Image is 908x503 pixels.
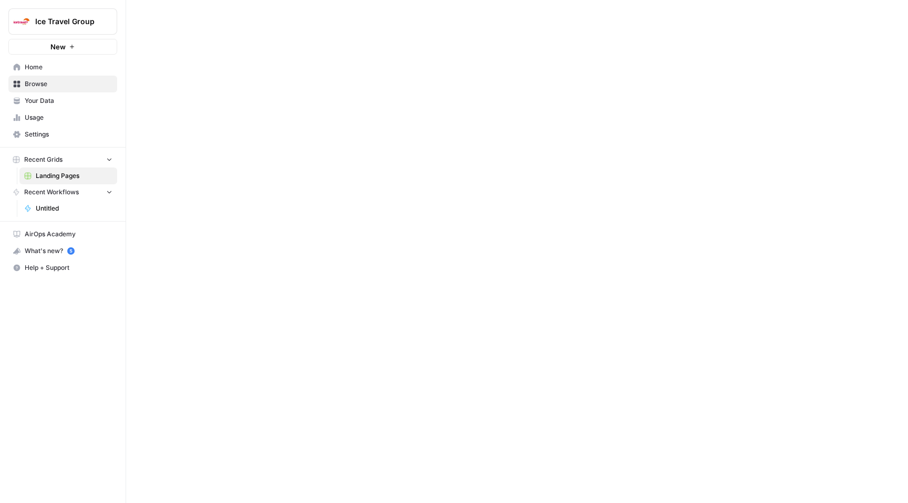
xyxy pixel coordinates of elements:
a: Browse [8,76,117,92]
span: Untitled [36,204,112,213]
button: What's new? 5 [8,243,117,259]
button: New [8,39,117,55]
span: Recent Workflows [24,187,79,197]
text: 5 [69,248,72,254]
a: Landing Pages [19,167,117,184]
span: Landing Pages [36,171,112,181]
a: AirOps Academy [8,226,117,243]
a: Untitled [19,200,117,217]
a: Settings [8,126,117,143]
span: Browse [25,79,112,89]
span: New [50,41,66,52]
a: Home [8,59,117,76]
span: Ice Travel Group [35,16,99,27]
button: Help + Support [8,259,117,276]
span: Home [25,62,112,72]
span: AirOps Academy [25,229,112,239]
a: Your Data [8,92,117,109]
button: Workspace: Ice Travel Group [8,8,117,35]
span: Usage [25,113,112,122]
a: Usage [8,109,117,126]
img: Ice Travel Group Logo [12,12,31,31]
span: Help + Support [25,263,112,273]
span: Settings [25,130,112,139]
div: What's new? [9,243,117,259]
span: Your Data [25,96,112,106]
a: 5 [67,247,75,255]
button: Recent Workflows [8,184,117,200]
span: Recent Grids [24,155,63,164]
button: Recent Grids [8,152,117,167]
